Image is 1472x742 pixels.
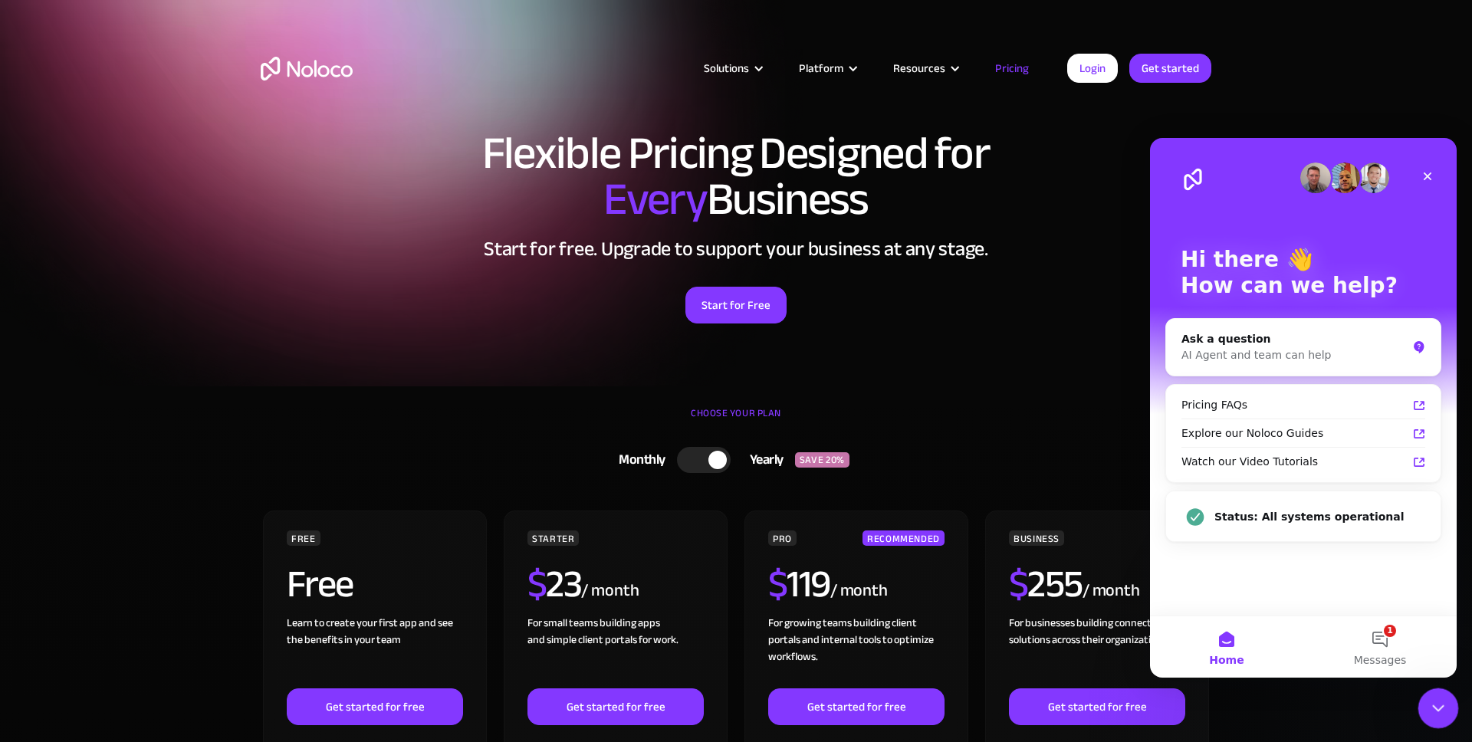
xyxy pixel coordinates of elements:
div: RECOMMENDED [863,530,945,546]
div: BUSINESS [1009,530,1064,546]
h2: 23 [527,565,582,603]
a: Get started for free [527,688,704,725]
a: Get started [1129,54,1211,83]
h1: Flexible Pricing Designed for Business [261,130,1211,222]
div: Solutions [685,58,780,78]
a: Get started for free [1009,688,1185,725]
span: $ [768,548,787,620]
div: For small teams building apps and simple client portals for work. ‍ [527,615,704,688]
div: For businesses building connected solutions across their organization. ‍ [1009,615,1185,688]
h2: 119 [768,565,830,603]
div: Yearly [731,448,795,471]
iframe: Intercom live chat [1418,688,1459,729]
a: home [261,57,353,80]
a: Get started for free [768,688,945,725]
h2: Free [287,565,353,603]
div: Resources [893,58,945,78]
div: For growing teams building client portals and internal tools to optimize workflows. [768,615,945,688]
span: $ [527,548,547,620]
div: Monthly [600,448,677,471]
div: FREE [287,530,320,546]
div: / month [581,579,639,603]
a: Get started for free [287,688,463,725]
span: Every [603,156,707,242]
iframe: Intercom live chat [1150,138,1457,678]
span: $ [1009,548,1028,620]
div: / month [1083,579,1140,603]
div: CHOOSE YOUR PLAN [261,402,1211,440]
div: / month [830,579,888,603]
div: Platform [799,58,843,78]
div: SAVE 20% [795,452,849,468]
div: Resources [874,58,976,78]
a: Login [1067,54,1118,83]
div: PRO [768,530,797,546]
a: Start for Free [685,287,787,323]
div: Solutions [704,58,749,78]
h2: Start for free. Upgrade to support your business at any stage. [261,238,1211,261]
h2: 255 [1009,565,1083,603]
div: Platform [780,58,874,78]
div: STARTER [527,530,579,546]
div: Learn to create your first app and see the benefits in your team ‍ [287,615,463,688]
a: Pricing [976,58,1048,78]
